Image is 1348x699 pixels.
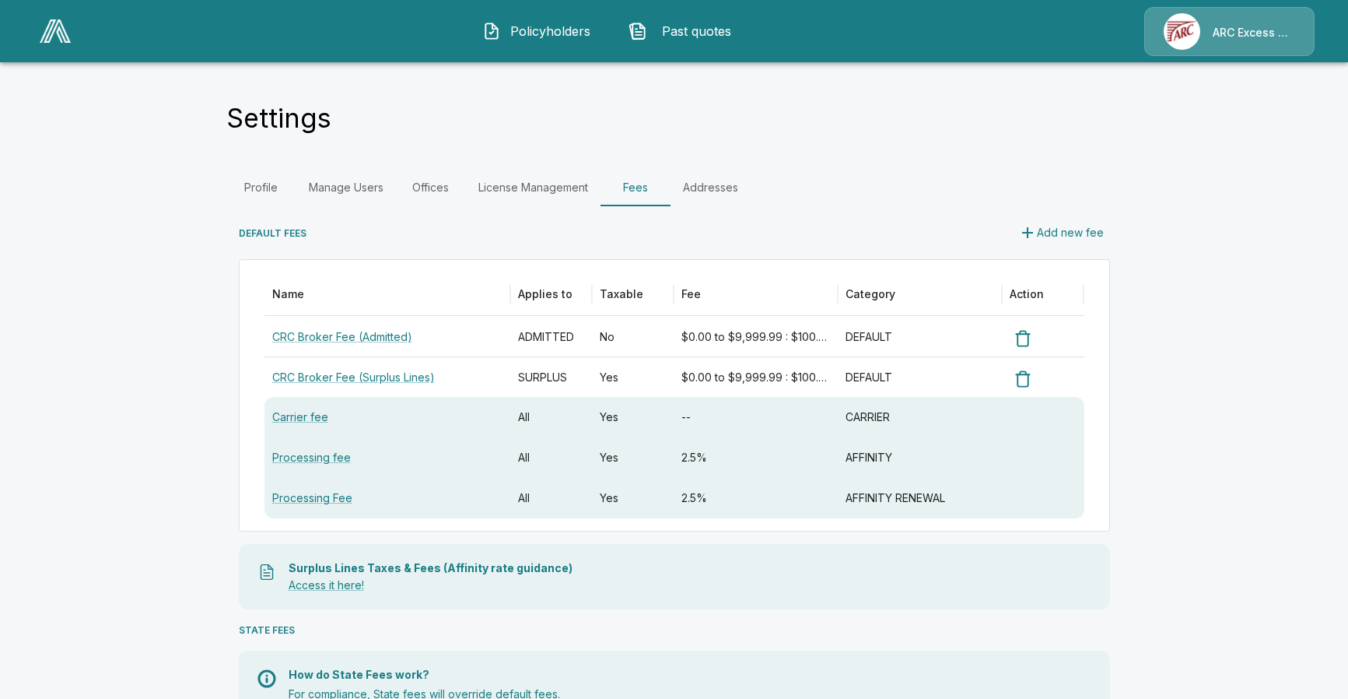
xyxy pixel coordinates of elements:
span: Policyholders [507,22,593,40]
div: Yes [592,357,674,397]
div: Yes [592,478,674,518]
div: All [510,437,592,478]
img: Past quotes Icon [628,22,647,40]
img: Policyholders Icon [482,22,501,40]
div: CARRIER [838,397,1002,437]
div: Yes [592,437,674,478]
div: 2.5% [674,437,838,478]
div: Fee [681,287,701,300]
div: AFFINITY [838,437,1002,478]
img: Delete [1014,370,1032,388]
div: Applies to [518,287,572,300]
div: DEFAULT [838,357,1002,397]
p: ARC Excess & Surplus [1213,25,1295,40]
a: Addresses [670,169,751,206]
p: How do State Fees work? [289,669,1091,680]
span: Past quotes [653,22,739,40]
div: AFFINITY RENEWAL [838,478,1002,518]
button: Add new fee [1012,219,1110,248]
div: Settings Tabs [226,169,1122,206]
div: Yes [592,397,674,437]
a: Processing Fee [272,491,352,504]
button: Past quotes IconPast quotes [617,11,751,51]
a: CRC Broker Fee (Surplus Lines) [272,371,435,384]
a: CRC Broker Fee (Admitted) [272,330,412,343]
div: Category [846,287,895,300]
a: Carrier fee [272,410,328,423]
a: Offices [396,169,466,206]
div: No [592,316,674,357]
button: Policyholders IconPolicyholders [471,11,604,51]
a: Profile [226,169,296,206]
div: All [510,397,592,437]
div: DEFAULT [838,316,1002,357]
img: AA Logo [40,19,71,43]
img: Agency Icon [1164,13,1200,50]
div: -- [674,397,838,437]
div: 2.5% [674,478,838,518]
img: Taxes File Icon [257,563,276,581]
div: $0.00 to $9,999.99 : $100.00, $10,000.00 to $24,999.99 : $250.00, $25,000.00 to $100,000,000.00 :... [674,357,838,397]
img: Delete [1014,329,1032,348]
a: Agency IconARC Excess & Surplus [1144,7,1315,56]
a: Fees [600,169,670,206]
div: Taxable [600,287,643,300]
div: All [510,478,592,518]
a: Access it here! [289,578,364,592]
h4: Settings [226,102,331,135]
h6: STATE FEES [239,622,295,638]
div: ADMITTED [510,316,592,357]
a: Processing fee [272,451,351,464]
a: License Management [466,169,600,206]
div: Action [1010,287,1044,300]
h6: DEFAULT FEES [239,225,306,241]
div: Name [272,287,304,300]
p: Surplus Lines Taxes & Fees (Affinity rate guidance) [289,563,1091,574]
a: Manage Users [296,169,396,206]
img: Info Icon [257,669,276,688]
div: $0.00 to $9,999.99 : $100.00, $10,000.00 to $24,999.99 : $250.00, $25,000.00 to $100,000,000.00 :... [674,316,838,357]
div: SURPLUS [510,357,592,397]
